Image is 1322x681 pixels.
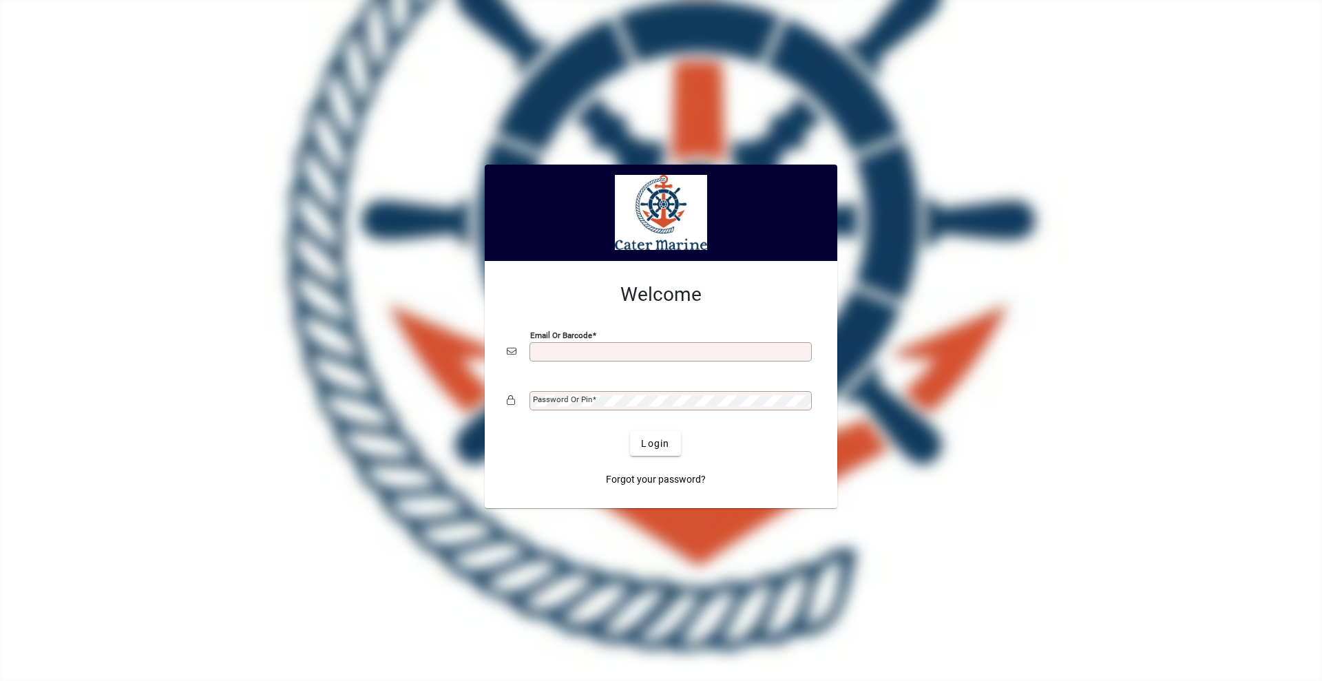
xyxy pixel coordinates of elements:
[641,437,669,451] span: Login
[533,395,592,404] mat-label: Password or Pin
[606,472,706,487] span: Forgot your password?
[507,283,815,306] h2: Welcome
[530,331,592,340] mat-label: Email or Barcode
[600,467,711,492] a: Forgot your password?
[630,431,680,456] button: Login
